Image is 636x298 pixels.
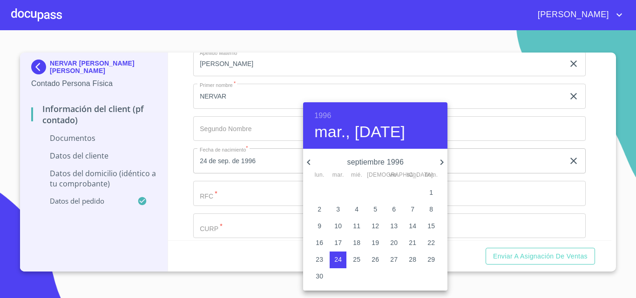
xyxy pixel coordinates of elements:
[367,201,384,218] button: 5
[372,238,379,247] p: 19
[392,205,396,214] p: 6
[330,201,346,218] button: 3
[386,252,402,268] button: 27
[348,171,365,180] span: mié.
[314,109,331,122] button: 1996
[423,218,440,235] button: 15
[330,171,346,180] span: mar.
[404,171,421,180] span: sáb.
[330,235,346,252] button: 17
[386,171,402,180] span: vie.
[311,171,328,180] span: lun.
[404,252,421,268] button: 28
[404,201,421,218] button: 7
[348,235,365,252] button: 18
[423,235,440,252] button: 22
[311,201,328,218] button: 2
[429,205,433,214] p: 8
[318,221,321,231] p: 9
[423,252,440,268] button: 29
[316,272,323,281] p: 30
[314,122,405,142] button: mar., [DATE]
[353,221,360,231] p: 11
[427,238,435,247] p: 22
[386,218,402,235] button: 13
[409,238,416,247] p: 21
[373,205,377,214] p: 5
[311,218,328,235] button: 9
[404,218,421,235] button: 14
[423,185,440,201] button: 1
[404,235,421,252] button: 21
[318,205,321,214] p: 2
[316,238,323,247] p: 16
[429,188,433,197] p: 1
[355,205,359,214] p: 4
[411,205,414,214] p: 7
[334,255,342,264] p: 24
[336,205,340,214] p: 3
[390,238,398,247] p: 20
[367,252,384,268] button: 26
[390,221,398,231] p: 13
[311,268,328,285] button: 30
[409,255,416,264] p: 28
[348,252,365,268] button: 25
[330,252,346,268] button: 24
[372,255,379,264] p: 26
[353,238,360,247] p: 18
[316,255,323,264] p: 23
[311,252,328,268] button: 23
[427,255,435,264] p: 29
[386,235,402,252] button: 20
[348,201,365,218] button: 4
[334,221,342,231] p: 10
[423,171,440,180] span: dom.
[348,218,365,235] button: 11
[311,235,328,252] button: 16
[367,218,384,235] button: 12
[367,171,384,180] span: [DEMOGRAPHIC_DATA].
[314,157,436,168] p: septiembre 1996
[372,221,379,231] p: 12
[353,255,360,264] p: 25
[390,255,398,264] p: 27
[330,218,346,235] button: 10
[367,235,384,252] button: 19
[334,238,342,247] p: 17
[386,201,402,218] button: 6
[409,221,416,231] p: 14
[427,221,435,231] p: 15
[423,201,440,218] button: 8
